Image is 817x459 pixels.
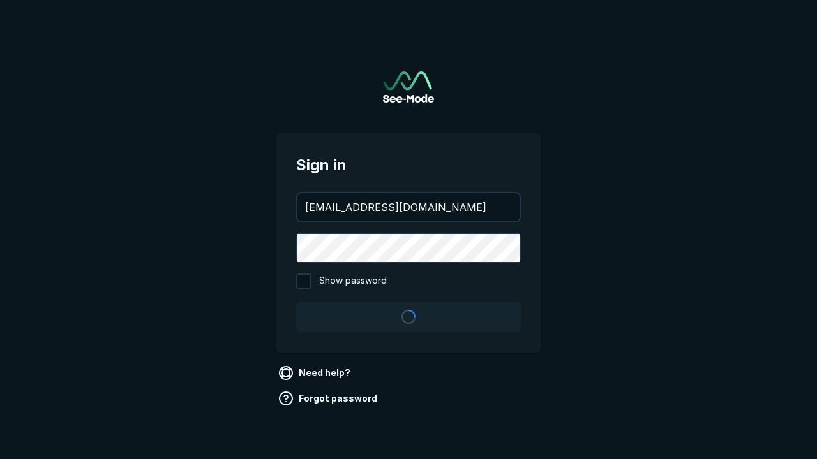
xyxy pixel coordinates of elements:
a: Forgot password [276,388,382,409]
img: See-Mode Logo [383,71,434,103]
input: your@email.com [297,193,520,221]
a: Go to sign in [383,71,434,103]
span: Sign in [296,154,521,177]
span: Show password [319,273,387,289]
a: Need help? [276,363,356,383]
